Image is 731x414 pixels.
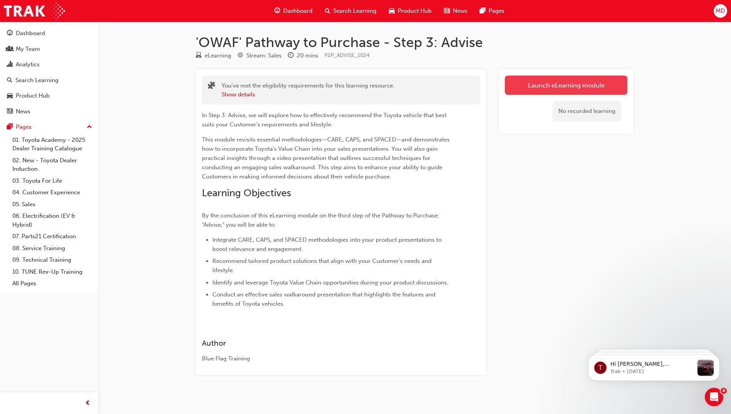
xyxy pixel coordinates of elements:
div: Type [196,51,231,61]
a: search-iconSearch Learning [319,3,383,19]
a: News [3,104,95,119]
span: Pages [489,7,504,15]
span: search-icon [7,77,12,84]
a: 03. Toyota For Life [9,175,95,187]
span: guage-icon [274,6,280,16]
div: Pages [16,123,32,131]
a: Search Learning [3,73,95,88]
div: My Team [16,45,40,54]
a: guage-iconDashboard [268,3,319,19]
span: Conduct an effective sales walkaround presentation that highlights the features and benefits of T... [212,291,437,307]
img: Trak [4,2,65,20]
a: car-iconProduct Hub [383,3,438,19]
span: Recommend tailored product solutions that align with your Customer’s needs and lifestyle. [212,257,433,274]
span: people-icon [7,46,13,53]
a: 02. New - Toyota Dealer Induction [9,155,95,175]
a: Launch eLearning module [505,76,627,95]
div: Duration [288,51,318,61]
span: up-icon [87,122,92,132]
span: This module revisits essential methodologies—CARE, CAPS, and SPACED—and demonstrates how to incor... [202,136,451,180]
span: news-icon [7,108,13,115]
a: 04. Customer Experience [9,187,95,199]
div: Product Hub [16,91,50,100]
div: 20 mins [297,51,318,60]
span: Search Learning [333,7,376,15]
div: Blue Flag Training [202,354,452,363]
span: Learning Objectives [202,187,291,199]
a: My Team [3,42,95,56]
span: learningResourceType_ELEARNING-icon [196,52,202,59]
a: pages-iconPages [474,3,511,19]
span: Integrate CARE, CAPS, and SPACED methodologies into your product presentations to boost relevance... [212,236,443,252]
span: Learning resource code [324,52,370,59]
span: In Step 3: Advise, we will explore how to effectively recommend the Toyota vehicle that best suit... [202,112,448,128]
a: Product Hub [3,89,95,103]
a: news-iconNews [438,3,474,19]
span: News [453,7,467,15]
button: Show details [222,90,255,99]
span: 4 [721,388,727,394]
a: 07. Parts21 Certification [9,231,95,242]
a: 10. TUNE Rev-Up Training [9,266,95,278]
button: MD [714,4,727,18]
span: pages-icon [7,124,13,131]
span: car-icon [7,93,13,99]
span: search-icon [325,6,330,16]
a: Analytics [3,57,95,72]
div: Analytics [16,60,40,69]
span: clock-icon [288,52,294,59]
a: 06. Electrification (EV & Hybrid) [9,210,95,231]
div: eLearning [205,51,231,60]
a: 05. Sales [9,199,95,210]
span: prev-icon [85,399,91,408]
span: pages-icon [480,6,486,16]
span: car-icon [389,6,395,16]
span: puzzle-icon [208,82,215,91]
span: Product Hub [398,7,432,15]
span: MD [716,7,725,15]
a: All Pages [9,278,95,289]
div: No recorded learning [553,101,621,121]
div: You've met the eligibility requirements for this learning resource. [222,81,395,99]
h3: Author [202,339,452,348]
span: Dashboard [283,7,313,15]
span: news-icon [444,6,450,16]
div: Search Learning [15,76,59,85]
button: Pages [3,120,95,134]
h1: 'OWAF' Pathway to Purchase - Step 3: Advise [196,34,634,51]
span: Identify and leverage Toyota Value Chain opportunities during your product discussions. [212,279,449,286]
a: 01. Toyota Academy - 2025 Dealer Training Catalogue [9,134,95,155]
a: 09. Technical Training [9,254,95,266]
a: Dashboard [3,26,95,40]
iframe: Intercom live chat [705,388,723,406]
div: Dashboard [16,29,45,38]
div: Stream [237,51,282,61]
span: target-icon [237,52,243,59]
span: chart-icon [7,61,13,68]
a: 08. Service Training [9,242,95,254]
span: By the conclusion of this eLearning module on the third step of the Pathway to Purchase: "Advise,... [202,212,441,228]
div: News [16,107,30,116]
span: guage-icon [7,30,13,37]
button: DashboardMy TeamAnalyticsSearch LearningProduct HubNews [3,25,95,120]
div: Stream: Sales [246,51,282,60]
iframe: Intercom notifications message [577,339,731,393]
